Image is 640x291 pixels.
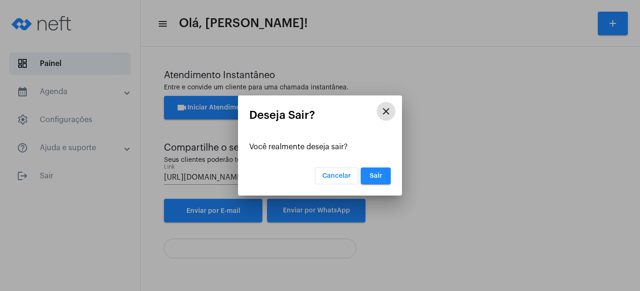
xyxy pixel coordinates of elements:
[370,173,382,179] span: Sair
[249,109,391,121] mat-card-title: Deseja Sair?
[315,167,358,184] button: Cancelar
[361,167,391,184] button: Sair
[322,173,351,179] span: Cancelar
[380,106,392,117] mat-icon: close
[249,143,391,151] div: Você realmente deseja sair?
